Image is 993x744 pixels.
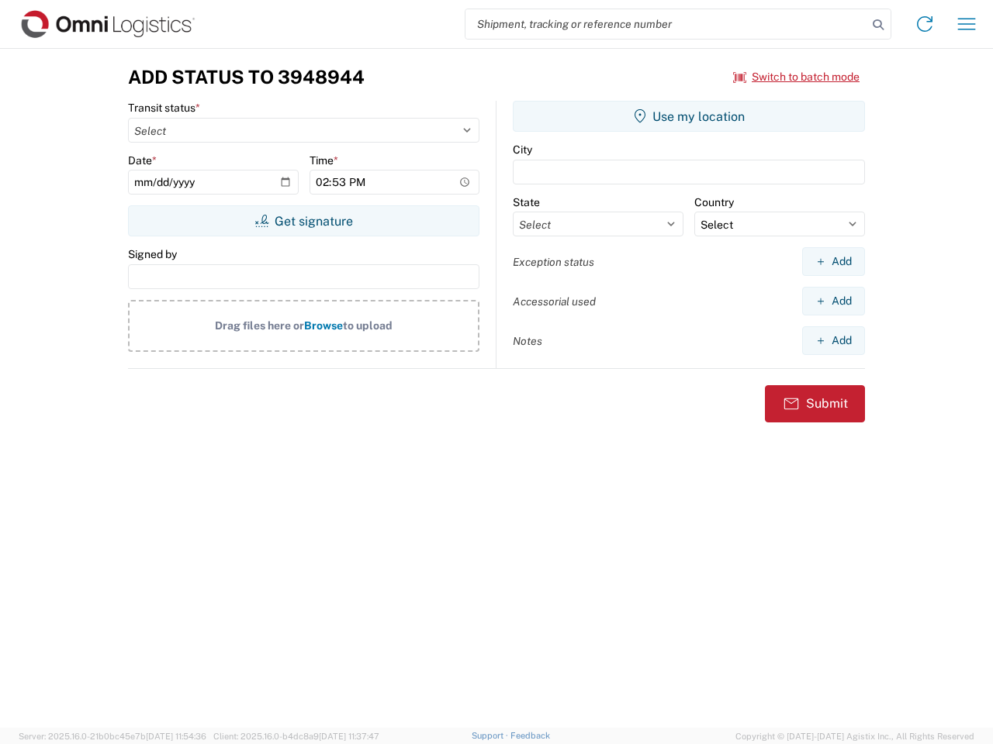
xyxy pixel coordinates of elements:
[733,64,860,90] button: Switch to batch mode
[513,294,596,308] label: Accessorial used
[128,153,157,167] label: Date
[472,731,510,740] a: Support
[802,247,865,276] button: Add
[128,66,365,88] h3: Add Status to 3948944
[513,143,532,157] label: City
[343,319,393,332] span: to upload
[694,195,734,209] label: Country
[310,153,338,167] label: Time
[465,9,867,39] input: Shipment, tracking or reference number
[146,732,206,741] span: [DATE] 11:54:36
[802,326,865,355] button: Add
[802,287,865,315] button: Add
[128,101,200,115] label: Transit status
[513,255,594,269] label: Exception status
[128,205,479,236] button: Get signature
[304,319,343,332] span: Browse
[213,732,379,741] span: Client: 2025.16.0-b4dc8a9
[128,247,177,261] label: Signed by
[765,385,865,422] button: Submit
[319,732,379,741] span: [DATE] 11:37:47
[19,732,206,741] span: Server: 2025.16.0-21b0bc45e7b
[513,101,865,132] button: Use my location
[510,731,550,740] a: Feedback
[513,195,540,209] label: State
[215,319,304,332] span: Drag files here or
[513,334,542,348] label: Notes
[735,729,974,743] span: Copyright © [DATE]-[DATE] Agistix Inc., All Rights Reserved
